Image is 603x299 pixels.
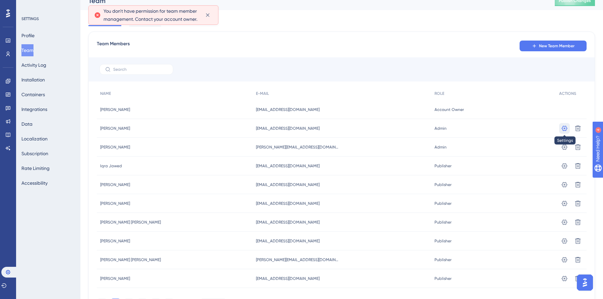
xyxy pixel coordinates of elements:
span: [PERSON_NAME] [100,126,130,131]
span: [PERSON_NAME] [PERSON_NAME] [100,220,161,225]
span: [EMAIL_ADDRESS][DOMAIN_NAME] [256,107,320,112]
button: Data [21,118,32,130]
span: [PERSON_NAME] [100,144,130,150]
span: Publisher [434,220,452,225]
span: [PERSON_NAME][EMAIL_ADDRESS][DOMAIN_NAME] [256,144,340,150]
iframe: UserGuiding AI Assistant Launcher [575,273,595,293]
span: Account Owner [434,107,464,112]
span: [PERSON_NAME] [PERSON_NAME] [100,257,161,262]
span: [PERSON_NAME] [100,107,130,112]
span: Publisher [434,182,452,187]
span: Need Help? [16,2,42,10]
span: Iqra Jawed [100,163,122,169]
span: [EMAIL_ADDRESS][DOMAIN_NAME] [256,220,320,225]
button: Installation [21,74,45,86]
span: Publisher [434,201,452,206]
span: [EMAIL_ADDRESS][DOMAIN_NAME] [256,182,320,187]
button: Containers [21,88,45,101]
button: Integrations [21,103,47,115]
div: 4 [47,3,49,9]
span: [PERSON_NAME] [100,201,130,206]
span: Publisher [434,276,452,281]
button: Subscription [21,147,48,160]
input: Search [113,67,167,72]
div: SETTINGS [21,16,76,21]
span: You don't have permission for team member management. Contact your account owner. [104,7,200,23]
button: Activity Log [21,59,46,71]
span: [EMAIL_ADDRESS][DOMAIN_NAME] [256,238,320,244]
button: New Team Member [520,41,587,51]
span: [EMAIL_ADDRESS][DOMAIN_NAME] [256,126,320,131]
span: [PERSON_NAME] [100,238,130,244]
span: ACTIONS [559,91,576,96]
span: [EMAIL_ADDRESS][DOMAIN_NAME] [256,201,320,206]
span: NAME [100,91,111,96]
span: Publisher [434,163,452,169]
button: Team [21,44,33,56]
button: Accessibility [21,177,48,189]
button: Rate Limiting [21,162,50,174]
span: Admin [434,144,447,150]
span: Admin [434,126,447,131]
span: [EMAIL_ADDRESS][DOMAIN_NAME] [256,276,320,281]
span: [PERSON_NAME] [100,276,130,281]
span: [EMAIL_ADDRESS][DOMAIN_NAME] [256,163,320,169]
span: E-MAIL [256,91,269,96]
span: New Team Member [539,43,575,49]
span: [PERSON_NAME] [100,182,130,187]
span: Publisher [434,257,452,262]
span: ROLE [434,91,444,96]
span: [PERSON_NAME][EMAIL_ADDRESS][DOMAIN_NAME] [256,257,340,262]
span: Publisher [434,238,452,244]
button: Profile [21,29,35,42]
button: Localization [21,133,48,145]
span: Team Members [97,40,130,52]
